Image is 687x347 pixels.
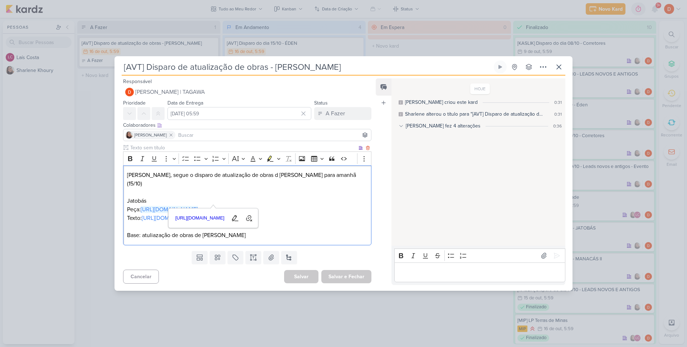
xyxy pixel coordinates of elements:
[314,107,371,120] button: A Fazer
[125,88,134,96] img: Diego Lima | TAGAWA
[399,112,403,116] div: Este log é visível à todos no kard
[405,110,544,118] div: Sharlene alterou o título para "[AVT] Disparo de atualização de obras - Jatobás"
[554,111,562,117] div: 0:31
[127,205,367,214] p: Peça:
[126,131,133,139] img: Sharlene Khoury
[399,100,403,105] div: Este log é visível à todos no kard
[123,100,146,106] label: Prioridade
[123,165,371,245] div: Editor editing area: main
[135,88,205,96] span: [PERSON_NAME] | TAGAWA
[142,215,199,222] a: [URL][DOMAIN_NAME]
[554,99,562,106] div: 0:31
[173,213,227,224] a: [URL][DOMAIN_NAME]
[123,78,152,85] label: Responsável
[122,61,492,73] input: Kard Sem Título
[129,144,357,151] input: Texto sem título
[134,132,167,138] span: [PERSON_NAME]
[314,100,328,106] label: Status
[123,151,371,165] div: Editor toolbar
[167,107,311,120] input: Select a date
[127,231,367,240] p: Base: atuliazação de obras de [PERSON_NAME]
[177,131,370,139] input: Buscar
[127,171,367,188] p: [PERSON_NAME], segue o disparo de atualização de obras d [PERSON_NAME] para amanhã (15/10)
[173,214,227,222] span: [URL][DOMAIN_NAME]
[127,214,367,222] p: Texto:
[394,262,565,282] div: Editor editing area: main
[123,270,159,284] button: Cancelar
[326,109,345,118] div: A Fazer
[123,86,371,98] button: [PERSON_NAME] | TAGAWA
[127,197,367,205] p: Jatobás
[123,121,371,129] div: Colaboradores
[405,98,478,106] div: Sharlene criou este kard
[167,100,203,106] label: Data de Entrega
[406,122,481,130] div: [PERSON_NAME] fez 4 alterações
[394,249,565,262] div: Editor toolbar
[553,123,562,129] div: 0:36
[141,206,198,213] a: [URL][DOMAIN_NAME]
[497,64,503,70] div: Ligar relógio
